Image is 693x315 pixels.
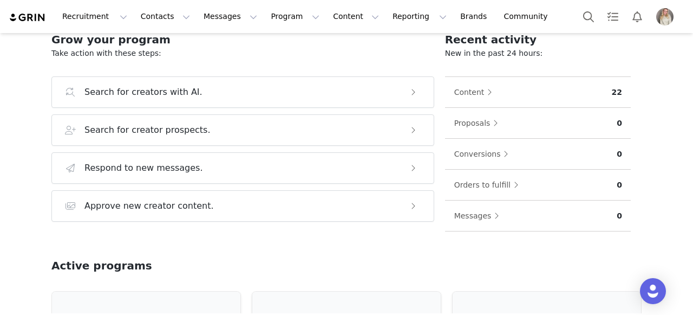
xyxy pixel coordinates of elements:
button: Search for creators with AI. [51,76,434,108]
button: Content [326,4,385,29]
p: 0 [617,118,622,129]
p: Take action with these steps: [51,48,434,59]
a: Brands [454,4,496,29]
button: Conversions [454,145,514,163]
button: Profile [650,8,684,25]
h2: Active programs [51,258,152,274]
a: Tasks [601,4,625,29]
h3: Respond to new messages. [84,162,203,175]
button: Messages [197,4,264,29]
button: Program [264,4,326,29]
button: Content [454,83,498,101]
button: Search for creator prospects. [51,114,434,146]
a: Community [498,4,559,29]
button: Notifications [625,4,649,29]
button: Approve new creator content. [51,190,434,222]
button: Recruitment [56,4,134,29]
p: 0 [617,210,622,222]
p: 22 [612,87,622,98]
h3: Search for creators with AI. [84,86,202,99]
p: 0 [617,179,622,191]
p: New in the past 24 hours: [445,48,631,59]
h3: Search for creator prospects. [84,124,211,137]
h2: Grow your program [51,31,434,48]
button: Orders to fulfill [454,176,524,194]
h2: Recent activity [445,31,631,48]
button: Contacts [134,4,197,29]
button: Reporting [386,4,453,29]
button: Proposals [454,114,504,132]
button: Search [577,4,600,29]
div: Open Intercom Messenger [640,278,666,304]
p: 0 [617,149,622,160]
h3: Approve new creator content. [84,200,214,213]
img: d416e1e8-898c-4204-ac8e-ae34b5e58a77.jpeg [656,8,674,25]
button: Messages [454,207,505,224]
button: Respond to new messages. [51,152,434,184]
img: grin logo [9,12,47,23]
